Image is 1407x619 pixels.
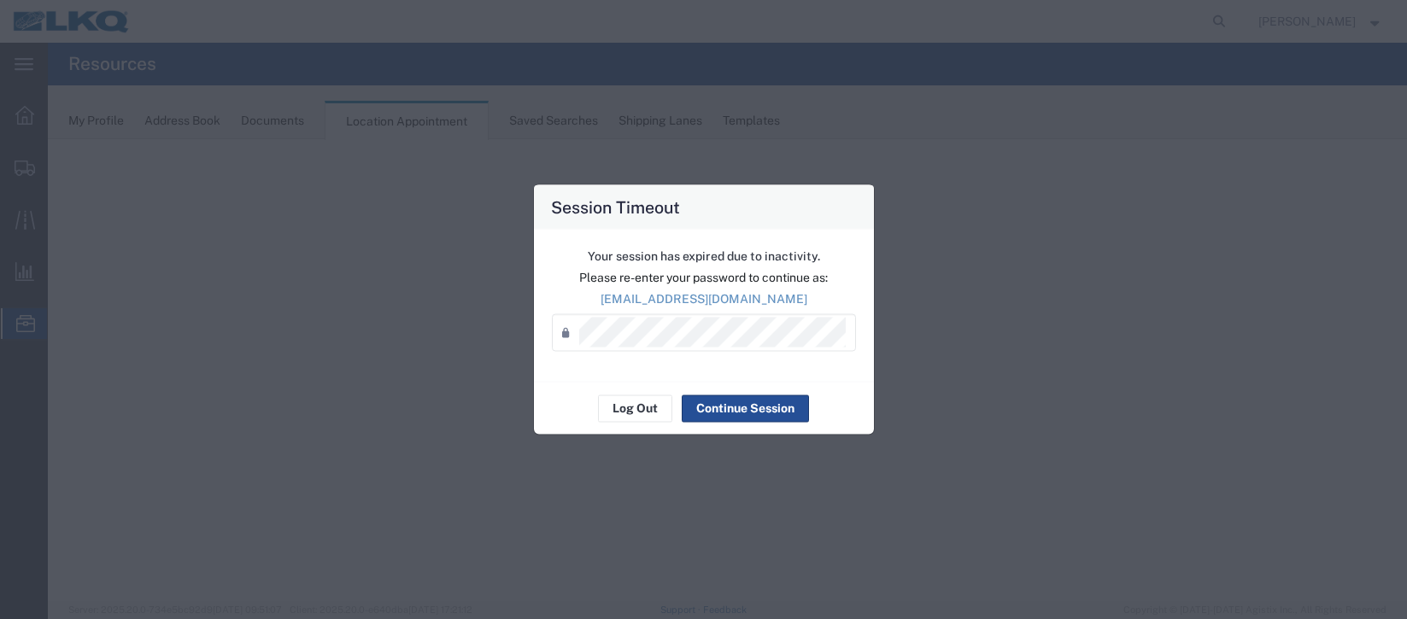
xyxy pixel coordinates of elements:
p: Please re-enter your password to continue as: [552,268,856,286]
h4: Session Timeout [551,194,680,219]
p: [EMAIL_ADDRESS][DOMAIN_NAME] [552,289,856,307]
button: Continue Session [682,394,809,422]
p: Your session has expired due to inactivity. [552,247,856,265]
button: Log Out [598,394,672,422]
